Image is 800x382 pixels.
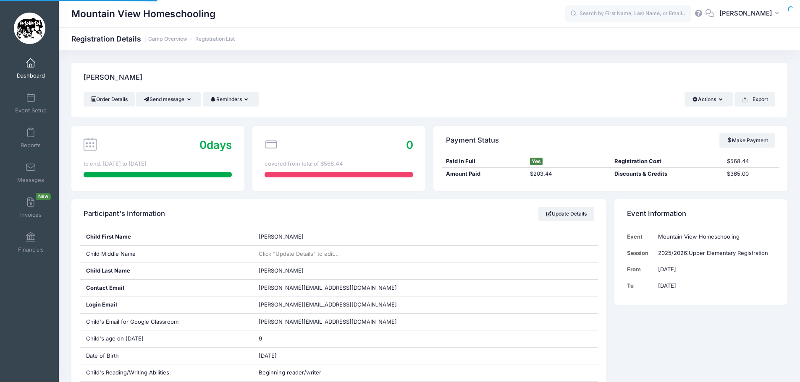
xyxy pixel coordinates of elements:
div: Contact Email [80,280,253,296]
div: covered from total of $568.44 [265,160,413,168]
div: $365.00 [723,170,779,178]
td: [DATE] [654,278,775,294]
span: Reports [21,142,41,149]
td: From [627,261,654,278]
a: Make Payment [719,133,775,148]
a: Financials [11,228,51,257]
a: Order Details [84,92,135,107]
button: Send message [136,92,201,107]
div: Date of Birth [80,348,253,364]
span: [PERSON_NAME] [259,233,304,240]
span: Event Setup [15,107,47,114]
span: Beginning reader/writer [259,369,321,376]
span: [PERSON_NAME] [259,267,304,274]
a: Dashboard [11,54,51,83]
span: [PERSON_NAME][EMAIL_ADDRESS][DOMAIN_NAME] [259,284,397,291]
div: Child Last Name [80,262,253,279]
span: [PERSON_NAME][EMAIL_ADDRESS][DOMAIN_NAME] [259,301,397,309]
div: Child First Name [80,229,253,245]
span: Dashboard [17,72,45,79]
a: Reports [11,123,51,153]
span: 0 [406,138,413,151]
button: Reminders [203,92,259,107]
a: Registration List [195,36,235,42]
span: 0 [199,138,207,151]
a: Event Setup [11,88,51,118]
h4: Payment Status [446,128,499,152]
h4: Event Information [627,202,686,226]
a: Messages [11,158,51,187]
button: Export [734,92,775,107]
td: Event [627,229,654,245]
div: Child's age on [DATE] [80,330,253,347]
div: Login Email [80,296,253,313]
button: [PERSON_NAME] [714,4,787,23]
div: to end. [DATE] to [DATE] [84,160,232,168]
h4: Participant's Information [84,202,165,226]
button: Actions [685,92,733,107]
div: Child Middle Name [80,246,253,262]
h1: Mountain View Homeschooling [71,4,215,23]
h1: Registration Details [71,34,235,43]
span: New [36,193,51,200]
a: Update Details [538,207,594,221]
span: [PERSON_NAME] [719,9,772,18]
td: To [627,278,654,294]
span: [DATE] [259,352,277,359]
div: $203.44 [526,170,611,178]
h4: [PERSON_NAME] [84,66,142,90]
div: Child's Email for Google Classroom [80,314,253,330]
div: Paid in Full [442,157,526,166]
span: Invoices [20,211,42,218]
td: Mountain View Homeschooling [654,229,775,245]
div: Registration Cost [611,157,723,166]
span: 9 [259,335,262,342]
div: Child's Reading/Writing Abilities: [80,364,253,381]
img: Mountain View Homeschooling [14,13,45,44]
a: InvoicesNew [11,193,51,222]
span: Messages [17,177,44,184]
td: Session [627,245,654,261]
div: days [199,137,232,153]
span: Financials [18,246,44,253]
input: Search by First Name, Last Name, or Email... [565,5,691,22]
a: Camp Overview [148,36,187,42]
td: [DATE] [654,261,775,278]
span: [PERSON_NAME][EMAIL_ADDRESS][DOMAIN_NAME] [259,318,397,325]
span: Click "Update Details" to edit... [259,250,339,257]
div: $568.44 [723,157,779,166]
div: Discounts & Credits [611,170,723,178]
div: Amount Paid [442,170,526,178]
td: 2025/2026:Upper Elementary Registration [654,245,775,261]
span: Yes [530,158,543,165]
